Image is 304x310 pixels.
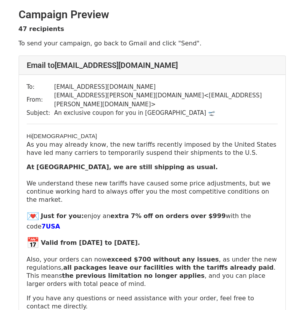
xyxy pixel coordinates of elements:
td: Subject: [27,109,54,118]
h4: Email to [EMAIL_ADDRESS][DOMAIN_NAME] [27,61,278,70]
img: 📅 [27,237,39,249]
strong: 47 recipients [19,25,64,33]
span: 7USA [41,223,60,230]
td: [EMAIL_ADDRESS][PERSON_NAME][DOMAIN_NAME] < [EMAIL_ADDRESS][PERSON_NAME][DOMAIN_NAME] > [54,91,278,109]
td: From: [27,91,54,109]
span: [DEMOGRAPHIC_DATA] [32,133,97,139]
td: To: [27,83,54,92]
td: An exclusive coupon for you in [GEOGRAPHIC_DATA] 🛫 [54,109,278,118]
strong: extra 7% off on orders over $999 [110,212,226,220]
div: ​ [27,132,278,141]
td: [EMAIL_ADDRESS][DOMAIN_NAME] [54,83,278,92]
p: Also, your orders can now , as under the new regulations, . This means , and you can place larger... [27,255,278,288]
p: To send your campaign, go back to Gmail and click "Send". [19,39,286,47]
strong: Valid from [DATE] to [DATE]. [41,239,140,246]
strong: the previous limitation no longer applies [62,272,204,279]
strong: Just for you: [41,212,84,220]
span: Hi [27,133,32,139]
strong: At [GEOGRAPHIC_DATA], we are still shipping as usual. [27,163,218,171]
img: 💌 [27,210,39,222]
strong: exceed $700 without any issues [107,256,219,263]
h2: Campaign Preview [19,8,286,21]
p: We understand these new tariffs have caused some price adjustments, but we continue working hard ... [27,163,278,204]
p: As you may already know, the new tariffs recently imposed by the United States have led many carr... [27,140,278,157]
p: enjoy an with the code [27,210,278,230]
strong: all packages leave our facilities with the tariffs already paid [63,264,273,271]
